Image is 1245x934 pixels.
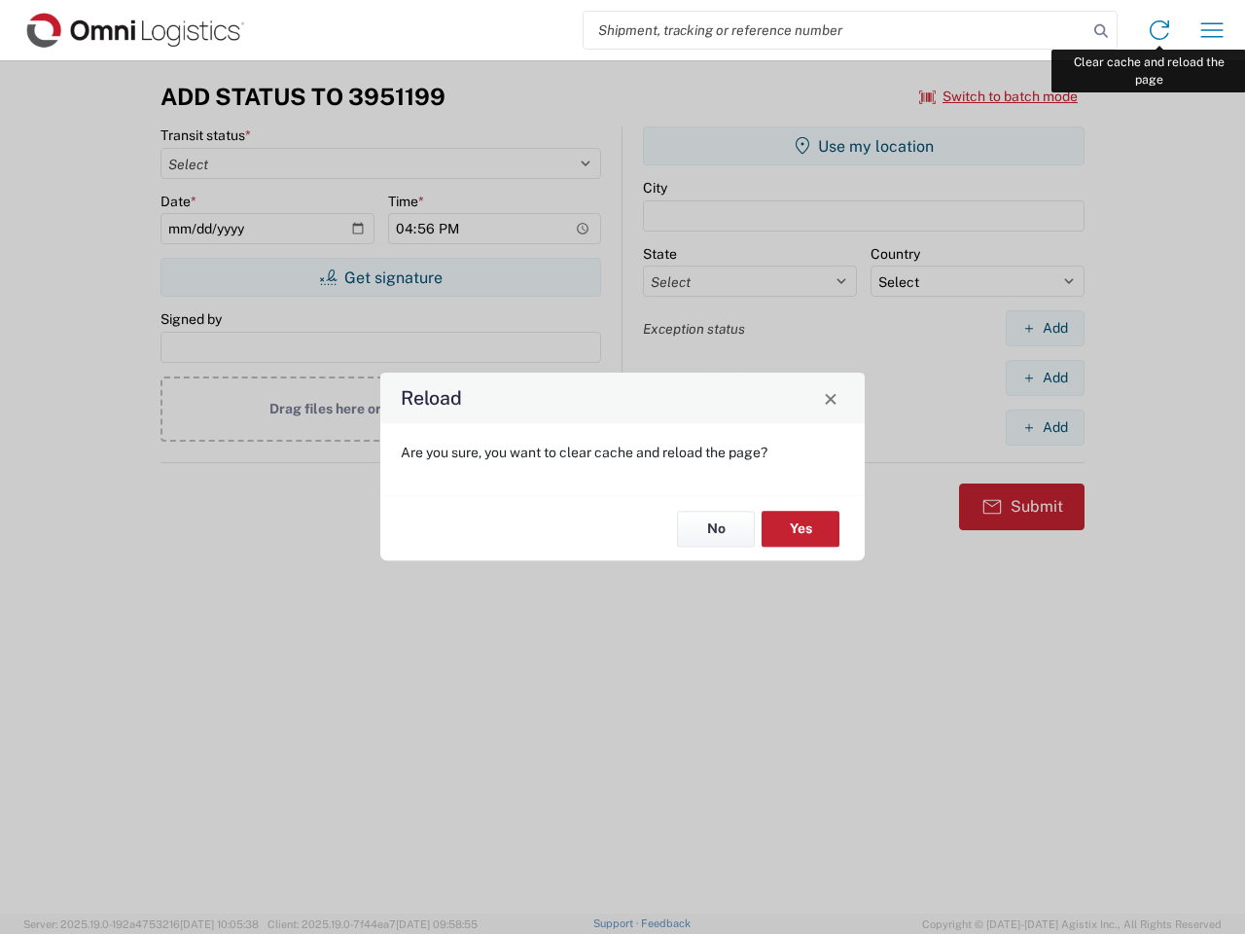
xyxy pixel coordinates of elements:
h4: Reload [401,384,462,413]
input: Shipment, tracking or reference number [584,12,1087,49]
p: Are you sure, you want to clear cache and reload the page? [401,444,844,461]
button: No [677,511,755,547]
button: Yes [762,511,839,547]
button: Close [817,384,844,412]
